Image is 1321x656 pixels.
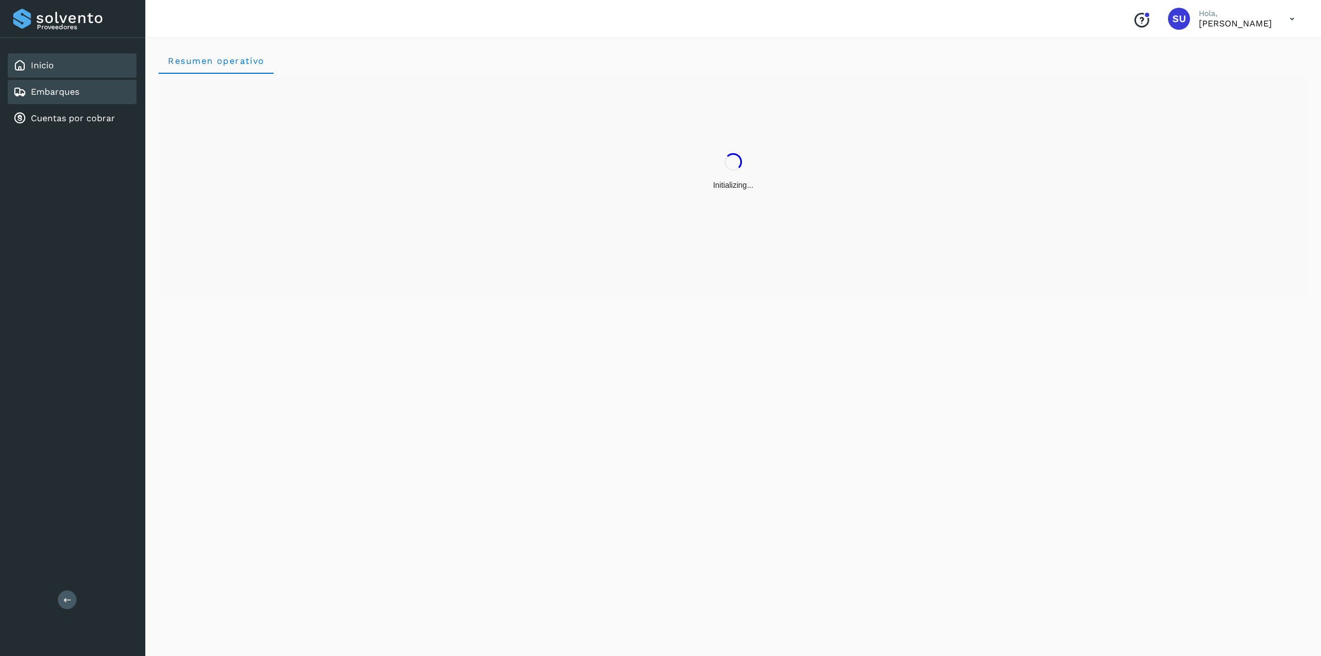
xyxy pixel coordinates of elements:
[8,106,137,131] div: Cuentas por cobrar
[1199,9,1272,18] p: Hola,
[31,113,115,123] a: Cuentas por cobrar
[31,86,79,97] a: Embarques
[37,23,132,31] p: Proveedores
[8,53,137,78] div: Inicio
[167,56,265,66] span: Resumen operativo
[8,80,137,104] div: Embarques
[31,60,54,71] a: Inicio
[1199,18,1272,29] p: Sayra Ugalde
